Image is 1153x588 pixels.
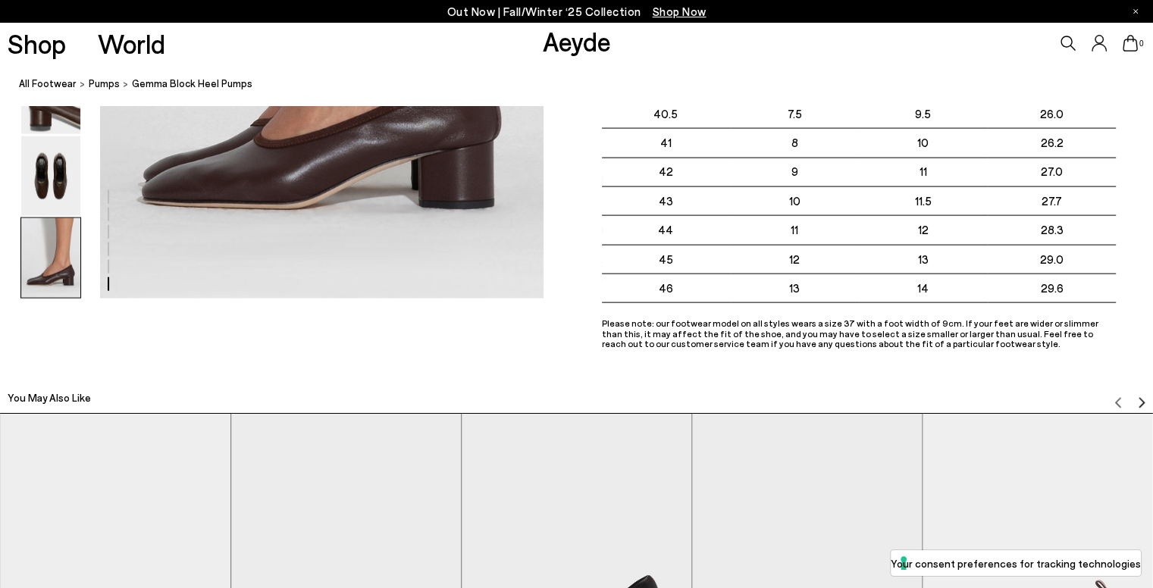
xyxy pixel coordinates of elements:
[891,550,1141,576] button: Your consent preferences for tracking technologies
[988,128,1117,157] td: 26.2
[859,99,988,128] td: 9.5
[988,186,1117,215] td: 27.7
[1112,386,1124,409] button: Previous slide
[1136,397,1148,409] img: svg%3E
[988,99,1117,128] td: 26.0
[602,318,1117,349] p: Please note: our footwear model on all styles wears a size 37 with a foot width of 9cm. If your f...
[602,274,731,302] td: 46
[1138,39,1145,48] span: 0
[988,245,1117,274] td: 29.0
[19,76,77,92] a: All Footwear
[859,158,988,186] td: 11
[602,186,731,215] td: 43
[602,99,731,128] td: 40.5
[730,128,859,157] td: 8
[1123,35,1138,52] a: 0
[859,245,988,274] td: 13
[602,215,731,244] td: 44
[19,64,1153,105] nav: breadcrumb
[1136,386,1148,409] button: Next slide
[859,274,988,302] td: 14
[602,245,731,274] td: 45
[447,2,707,21] p: Out Now | Fall/Winter ‘25 Collection
[602,158,731,186] td: 42
[891,555,1141,571] label: Your consent preferences for tracking technologies
[859,186,988,215] td: 11.5
[602,128,731,157] td: 41
[543,25,611,57] a: Aeyde
[21,218,80,298] img: Gemma Block Heel Pumps - Image 6
[730,186,859,215] td: 10
[21,136,80,216] img: Gemma Block Heel Pumps - Image 5
[730,158,859,186] td: 9
[89,76,120,92] a: pumps
[730,245,859,274] td: 12
[8,30,66,57] a: Shop
[1112,397,1124,409] img: svg%3E
[859,128,988,157] td: 10
[730,99,859,128] td: 7.5
[730,215,859,244] td: 11
[859,215,988,244] td: 12
[132,76,252,92] span: Gemma Block Heel Pumps
[988,158,1117,186] td: 27.0
[730,274,859,302] td: 13
[89,77,120,89] span: pumps
[988,215,1117,244] td: 28.3
[988,274,1117,302] td: 29.6
[98,30,165,57] a: World
[653,5,707,18] span: Navigate to /collections/new-in
[8,390,91,405] h2: You May Also Like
